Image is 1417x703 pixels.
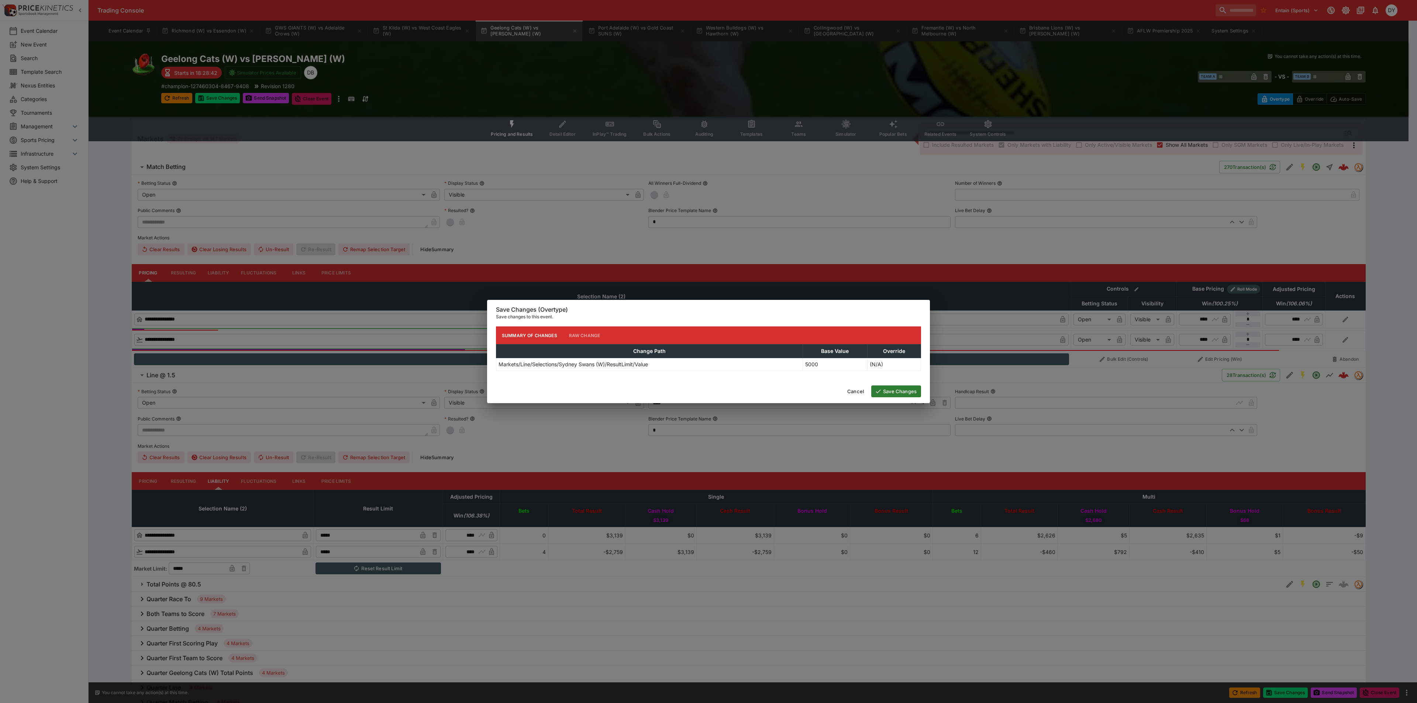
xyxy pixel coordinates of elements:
button: Summary of Changes [496,326,563,344]
td: 5000 [803,358,867,371]
p: Save changes to this event. [496,313,921,321]
button: Raw Change [563,326,606,344]
p: Markets/Line/Selections/Sydney Swans (W)/ResultLimit/Value [499,360,648,368]
th: Base Value [803,344,867,358]
button: Save Changes [871,385,921,397]
td: (N/A) [867,358,921,371]
th: Override [867,344,921,358]
h6: Save Changes (Overtype) [496,306,921,314]
th: Change Path [496,344,803,358]
button: Cancel [843,385,868,397]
